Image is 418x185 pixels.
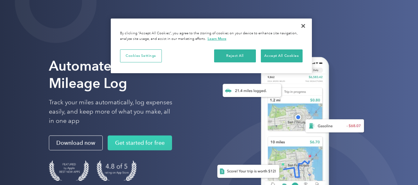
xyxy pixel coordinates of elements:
[49,160,89,181] img: Badge for Featured by Apple Best New Apps
[49,58,143,91] strong: Automate Your Mileage Log
[49,98,173,126] p: Track your miles automatically, log expenses easily, and keep more of what you make, all in one app
[97,160,137,181] img: 4.9 out of 5 stars on the app store
[108,136,172,150] a: Get started for free
[49,136,103,150] a: Download now
[261,49,303,62] button: Accept All Cookies
[296,19,310,33] button: Close
[111,19,312,73] div: Cookie banner
[208,36,226,41] a: More information about your privacy, opens in a new tab
[214,49,256,62] button: Reject All
[111,19,312,73] div: Privacy
[120,49,162,62] button: Cookies Settings
[120,31,303,42] div: By clicking “Accept All Cookies”, you agree to the storing of cookies on your device to enhance s...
